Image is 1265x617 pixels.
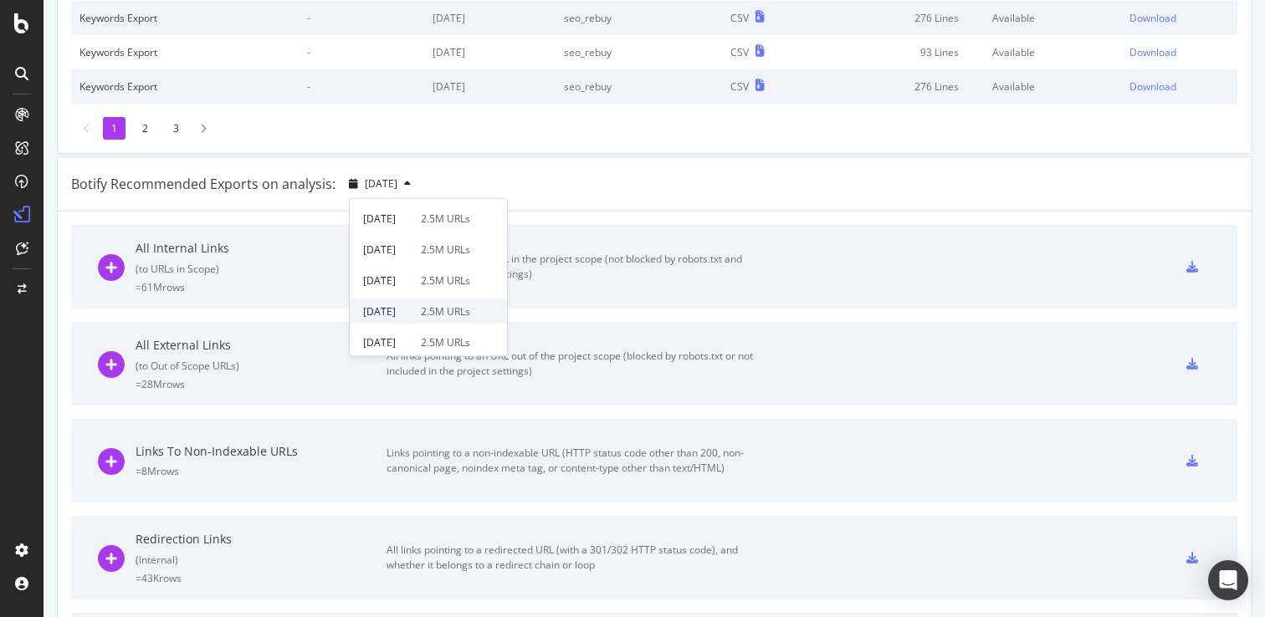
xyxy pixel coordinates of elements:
[136,571,387,585] div: = 43K rows
[421,273,470,288] div: 2.5M URLs
[363,273,411,288] div: [DATE]
[421,303,470,319] div: 2.5M URLs
[136,553,387,567] div: ( Internal )
[1129,45,1176,59] div: Download
[136,359,387,373] div: ( to Out of Scope URLs )
[134,117,156,140] li: 2
[299,1,424,35] td: -
[387,446,763,476] div: Links pointing to a non-indexable URL (HTTP status code other than 200, non-canonical page, noind...
[421,334,470,349] div: 2.5M URLs
[136,240,387,257] div: All Internal Links
[421,242,470,257] div: 2.5M URLs
[421,211,470,226] div: 2.5M URLs
[730,45,749,59] div: CSV
[299,69,424,104] td: -
[71,175,335,194] div: Botify Recommended Exports on analysis:
[1186,261,1198,273] div: csv-export
[136,377,387,391] div: = 28M rows
[424,1,556,35] td: [DATE]
[424,35,556,69] td: [DATE]
[363,242,411,257] div: [DATE]
[136,337,387,354] div: All External Links
[365,176,397,191] span: 2025 Sep. 2nd
[79,45,290,59] div: Keywords Export
[136,280,387,294] div: = 61M rows
[1129,11,1229,25] a: Download
[165,117,187,140] li: 3
[79,79,290,94] div: Keywords Export
[992,79,1113,94] div: Available
[363,303,411,319] div: [DATE]
[1208,560,1248,600] div: Open Intercom Messenger
[1186,552,1198,563] div: csv-export
[556,35,722,69] td: seo_rebuy
[992,45,1113,59] div: Available
[387,543,763,573] div: All links pointing to a redirected URL (with a 301/302 HTTP status code), and whether it belongs ...
[136,443,387,460] div: Links To Non-Indexable URLs
[136,531,387,548] div: Redirection Links
[387,349,763,379] div: All links pointing to an URL out of the project scope (blocked by robots.txt or not included in t...
[424,69,556,104] td: [DATE]
[136,262,387,276] div: ( to URLs in Scope )
[1186,358,1198,370] div: csv-export
[730,11,749,25] div: CSV
[992,11,1113,25] div: Available
[136,464,387,478] div: = 8M rows
[342,171,417,197] button: [DATE]
[556,69,722,104] td: seo_rebuy
[299,35,424,69] td: -
[816,1,984,35] td: 276 Lines
[387,252,763,282] div: All links pointing to an URL in the project scope (not blocked by robots.txt and included in the ...
[1129,79,1229,94] a: Download
[1129,45,1229,59] a: Download
[816,69,984,104] td: 276 Lines
[363,211,411,226] div: [DATE]
[103,117,125,140] li: 1
[816,35,984,69] td: 93 Lines
[730,79,749,94] div: CSV
[79,11,290,25] div: Keywords Export
[363,334,411,349] div: [DATE]
[556,1,722,35] td: seo_rebuy
[1129,79,1176,94] div: Download
[1186,455,1198,467] div: csv-export
[1129,11,1176,25] div: Download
